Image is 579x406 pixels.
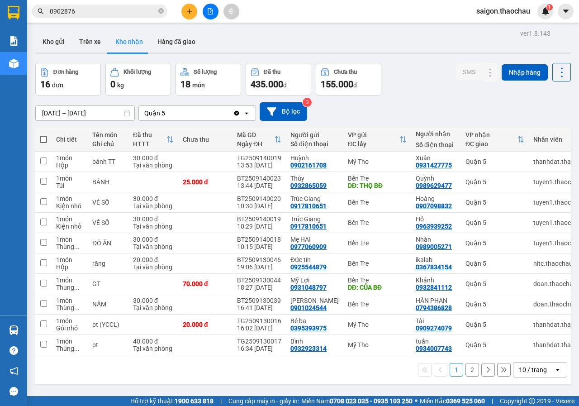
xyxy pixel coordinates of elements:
div: 1 món [56,256,83,263]
span: close-circle [158,8,164,14]
span: món [192,81,205,89]
span: Miền Nam [301,396,413,406]
p: Nhận: [70,10,134,18]
button: Nhập hàng [502,64,548,81]
th: Toggle SortBy [233,128,286,152]
div: Quận 5 [465,260,524,267]
div: 30.000 đ [133,215,174,223]
div: 13:53 [DATE] [237,162,281,169]
div: Tên món [92,131,124,139]
div: 1 món [56,195,83,202]
div: Tại văn phòng [133,162,174,169]
svg: Clear value [233,110,240,117]
div: Khối lượng [123,69,151,75]
div: Tại văn phòng [133,263,174,271]
div: Quận 5 [465,178,524,186]
input: Tìm tên, số ĐT hoặc mã đơn [50,6,157,16]
span: ... [74,284,80,291]
span: search [38,8,44,14]
div: THÁI BẢO [290,297,339,304]
span: 30.000 [81,46,103,54]
td: CR: [3,44,70,56]
div: pt [92,341,124,349]
div: Mỹ Tho [348,341,407,349]
div: 10 / trang [519,365,547,374]
span: file-add [207,8,214,14]
button: 2 [465,363,479,377]
div: TG2509130016 [237,317,281,325]
div: ikalab [416,256,456,263]
div: VP gửi [348,131,399,139]
div: Quận 5 [465,341,524,349]
div: Gói nhỏ [56,325,83,332]
span: ... [74,304,80,311]
div: 18:27 [DATE] [237,284,281,291]
div: Quận 5 [465,321,524,328]
button: Hàng đã giao [150,31,203,53]
div: Bé ba [290,317,339,325]
span: caret-down [562,7,570,15]
div: 0932923314 [290,345,327,352]
div: Bến Tre [348,219,407,226]
button: Khối lượng0kg [105,63,171,96]
div: VÉ SỐ [92,219,124,226]
img: warehouse-icon [9,59,19,68]
div: Thùng vừa [56,345,83,352]
strong: 0708 023 035 - 0935 103 250 [330,397,413,405]
div: 16:02 [DATE] [237,325,281,332]
span: ⚪️ [415,399,418,403]
div: Bến Tre [348,301,407,308]
div: Quận 5 [465,219,524,226]
div: DĐ: THỌ BĐ [348,182,407,189]
div: Khánh [416,277,456,284]
div: 1 món [56,277,83,284]
button: Đã thu435.000đ [246,63,311,96]
div: Tài [416,317,456,325]
div: HÂN PHAN [416,297,456,304]
span: Huệ [70,19,84,28]
span: notification [9,367,18,375]
div: BT2509140023 [237,175,281,182]
div: Tại văn phòng [133,223,174,230]
span: saigon.thaochau [469,5,537,17]
div: 1 món [56,215,83,223]
div: Bến Tre [348,277,407,284]
div: 20.000 đ [183,321,228,328]
div: Mã GD [237,131,274,139]
div: 1 món [56,236,83,243]
div: 0902161708 [290,162,327,169]
button: SMS [456,64,483,80]
span: Mỹ Tho [89,10,114,18]
div: 30.000 đ [133,236,174,243]
div: NẤM [92,301,124,308]
button: Bộ lọc [260,102,307,121]
span: 155.000 [321,79,353,90]
div: Bình [290,338,339,345]
div: Kiện nhỏ [56,202,83,210]
div: 0901024544 [290,304,327,311]
div: 0934007743 [416,345,452,352]
div: Thúy [290,175,339,182]
div: 40.000 đ [133,338,174,345]
span: Miền Bắc [420,396,485,406]
div: Số lượng [194,69,217,75]
span: đơn [52,81,63,89]
div: Thùng vừa [56,284,83,291]
div: 0794386828 [416,304,452,311]
div: Tại văn phòng [133,345,174,352]
div: Hoàng [416,195,456,202]
span: 1 - Gói vừa (phụ liệu ) [4,59,68,76]
div: Trúc Giang [290,195,339,202]
span: | [220,396,222,406]
div: Hộp [56,263,83,271]
img: solution-icon [9,36,19,46]
div: Tại văn phòng [133,304,174,311]
div: BT2509140019 [237,215,281,223]
th: Toggle SortBy [343,128,411,152]
div: 10:15 [DATE] [237,243,281,250]
div: TG2509130017 [237,338,281,345]
span: 16 [40,79,50,90]
div: ver 1.8.143 [520,29,551,38]
div: 0977060909 [290,243,327,250]
div: Tại văn phòng [133,202,174,210]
